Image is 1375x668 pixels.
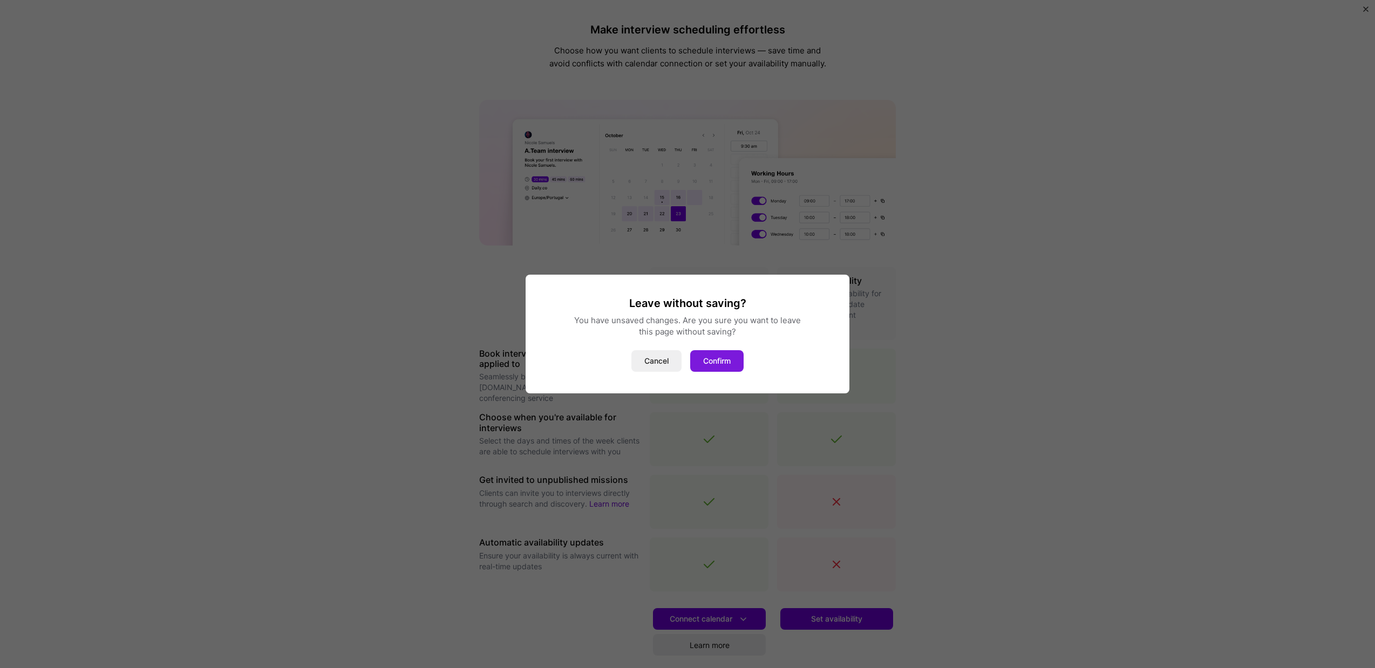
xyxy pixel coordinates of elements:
div: modal [526,275,849,393]
button: Confirm [690,350,744,372]
div: You have unsaved changes. Are you sure you want to leave [539,315,836,326]
h3: Leave without saving? [539,296,836,310]
div: this page without saving? [539,326,836,337]
button: Cancel [631,350,682,372]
